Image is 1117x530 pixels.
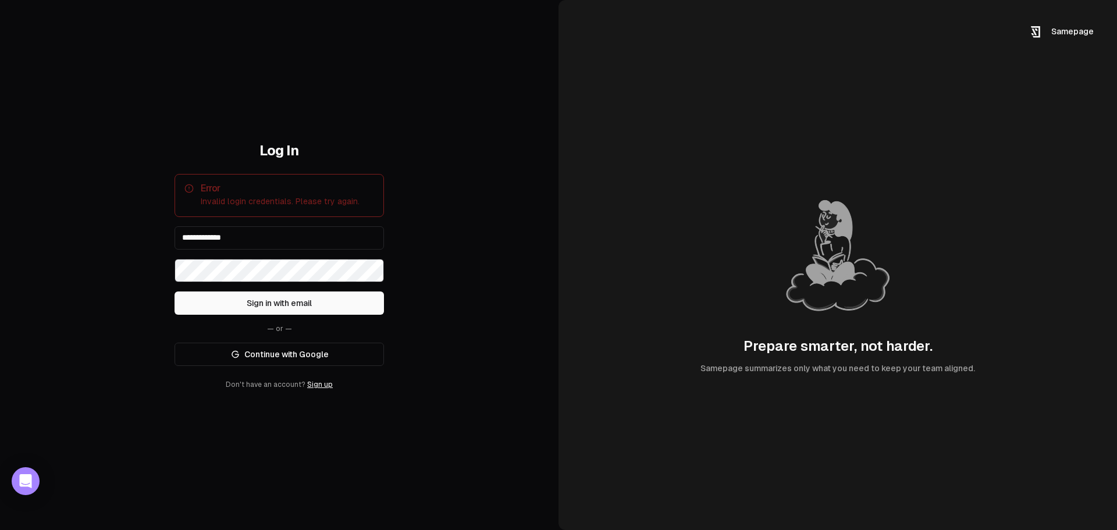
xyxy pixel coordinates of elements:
span: Samepage [1051,27,1094,36]
button: Sign in with email [175,291,384,315]
div: Samepage summarizes only what you need to keep your team aligned. [700,362,975,374]
h5: Error [184,184,374,193]
a: Sign up [307,380,333,389]
a: Continue with Google [175,343,384,366]
div: Prepare smarter, not harder. [744,337,933,355]
div: Open Intercom Messenger [12,467,40,495]
div: Don't have an account? [175,380,384,389]
div: Invalid login credentials. Please try again. [184,195,374,207]
div: — or — [175,324,384,333]
h1: Log In [175,141,384,160]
